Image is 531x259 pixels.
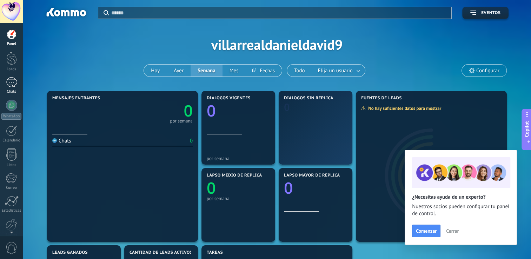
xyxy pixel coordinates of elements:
[191,65,223,77] button: Semana
[1,113,21,120] div: WhatsApp
[190,138,193,144] div: 0
[170,119,193,123] div: por semana
[245,65,281,77] button: Fechas
[1,186,22,190] div: Correo
[361,105,446,111] div: No hay suficientes datos para mostrar
[412,194,510,200] h2: ¿Necesitas ayuda de un experto?
[207,196,270,201] div: por semana
[122,100,193,121] a: 0
[1,163,22,167] div: Listas
[446,228,459,233] span: Cerrar
[443,226,462,236] button: Cerrar
[312,65,365,77] button: Elija un usuario
[223,65,246,77] button: Mes
[167,65,191,77] button: Ayer
[284,177,293,199] text: 0
[207,173,262,178] span: Lapso medio de réplica
[361,96,402,101] span: Fuentes de leads
[1,42,22,46] div: Panel
[1,89,22,94] div: Chats
[1,208,22,213] div: Estadísticas
[287,65,312,77] button: Todo
[1,138,22,143] div: Calendario
[207,100,216,121] text: 0
[412,203,510,217] span: Nuestros socios pueden configurar tu panel de control.
[1,67,22,72] div: Leads
[52,250,88,255] span: Leads ganados
[476,68,499,74] span: Configurar
[207,177,216,199] text: 0
[284,96,333,101] span: Diálogos sin réplica
[412,225,440,237] button: Comenzar
[481,11,500,15] span: Eventos
[462,7,509,19] button: Eventos
[416,228,437,233] span: Comenzar
[130,250,192,255] span: Cantidad de leads activos
[52,96,100,101] span: Mensajes entrantes
[284,100,290,114] text: 0
[207,96,251,101] span: Diálogos vigentes
[184,100,193,121] text: 0
[317,66,354,75] span: Elija un usuario
[523,121,530,137] span: Copilot
[284,173,340,178] span: Lapso mayor de réplica
[52,138,57,143] img: Chats
[52,138,71,144] div: Chats
[207,250,223,255] span: Tareas
[207,156,270,161] div: por semana
[144,65,167,77] button: Hoy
